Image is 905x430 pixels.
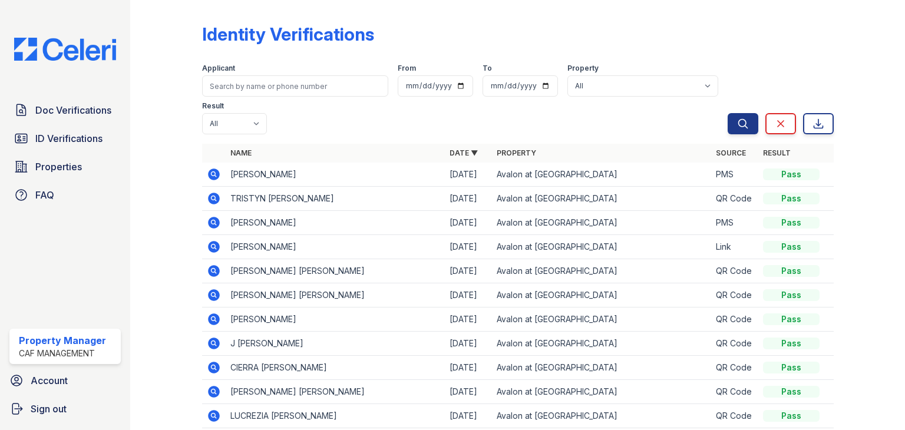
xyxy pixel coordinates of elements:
[230,148,252,157] a: Name
[711,163,758,187] td: PMS
[763,265,820,277] div: Pass
[31,373,68,388] span: Account
[763,148,791,157] a: Result
[711,332,758,356] td: QR Code
[445,404,492,428] td: [DATE]
[492,235,711,259] td: Avalon at [GEOGRAPHIC_DATA]
[763,289,820,301] div: Pass
[445,283,492,307] td: [DATE]
[450,148,478,157] a: Date ▼
[19,348,106,359] div: CAF Management
[711,307,758,332] td: QR Code
[711,259,758,283] td: QR Code
[202,101,224,111] label: Result
[445,380,492,404] td: [DATE]
[35,188,54,202] span: FAQ
[445,332,492,356] td: [DATE]
[763,410,820,422] div: Pass
[492,307,711,332] td: Avalon at [GEOGRAPHIC_DATA]
[31,402,67,416] span: Sign out
[398,64,416,73] label: From
[9,183,121,207] a: FAQ
[711,380,758,404] td: QR Code
[763,386,820,398] div: Pass
[445,235,492,259] td: [DATE]
[9,98,121,122] a: Doc Verifications
[226,235,445,259] td: [PERSON_NAME]
[226,211,445,235] td: [PERSON_NAME]
[763,241,820,253] div: Pass
[763,217,820,229] div: Pass
[492,283,711,307] td: Avalon at [GEOGRAPHIC_DATA]
[711,356,758,380] td: QR Code
[492,380,711,404] td: Avalon at [GEOGRAPHIC_DATA]
[202,64,235,73] label: Applicant
[35,160,82,174] span: Properties
[763,168,820,180] div: Pass
[492,259,711,283] td: Avalon at [GEOGRAPHIC_DATA]
[5,369,125,392] a: Account
[497,148,536,157] a: Property
[202,75,388,97] input: Search by name or phone number
[35,103,111,117] span: Doc Verifications
[492,187,711,211] td: Avalon at [GEOGRAPHIC_DATA]
[763,193,820,204] div: Pass
[483,64,492,73] label: To
[226,259,445,283] td: [PERSON_NAME] [PERSON_NAME]
[226,187,445,211] td: TRISTYN [PERSON_NAME]
[5,38,125,61] img: CE_Logo_Blue-a8612792a0a2168367f1c8372b55b34899dd931a85d93a1a3d3e32e68fde9ad4.png
[445,307,492,332] td: [DATE]
[711,404,758,428] td: QR Code
[226,283,445,307] td: [PERSON_NAME] [PERSON_NAME]
[567,64,599,73] label: Property
[711,211,758,235] td: PMS
[5,397,125,421] a: Sign out
[711,187,758,211] td: QR Code
[226,380,445,404] td: [PERSON_NAME] [PERSON_NAME]
[711,235,758,259] td: Link
[492,163,711,187] td: Avalon at [GEOGRAPHIC_DATA]
[445,356,492,380] td: [DATE]
[711,283,758,307] td: QR Code
[763,362,820,373] div: Pass
[763,338,820,349] div: Pass
[445,211,492,235] td: [DATE]
[9,155,121,178] a: Properties
[445,259,492,283] td: [DATE]
[202,24,374,45] div: Identity Verifications
[445,163,492,187] td: [DATE]
[492,332,711,356] td: Avalon at [GEOGRAPHIC_DATA]
[19,333,106,348] div: Property Manager
[35,131,103,145] span: ID Verifications
[226,332,445,356] td: J [PERSON_NAME]
[492,404,711,428] td: Avalon at [GEOGRAPHIC_DATA]
[716,148,746,157] a: Source
[445,187,492,211] td: [DATE]
[492,211,711,235] td: Avalon at [GEOGRAPHIC_DATA]
[763,313,820,325] div: Pass
[226,163,445,187] td: [PERSON_NAME]
[226,307,445,332] td: [PERSON_NAME]
[226,404,445,428] td: LUCREZIA [PERSON_NAME]
[226,356,445,380] td: CIERRA [PERSON_NAME]
[9,127,121,150] a: ID Verifications
[492,356,711,380] td: Avalon at [GEOGRAPHIC_DATA]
